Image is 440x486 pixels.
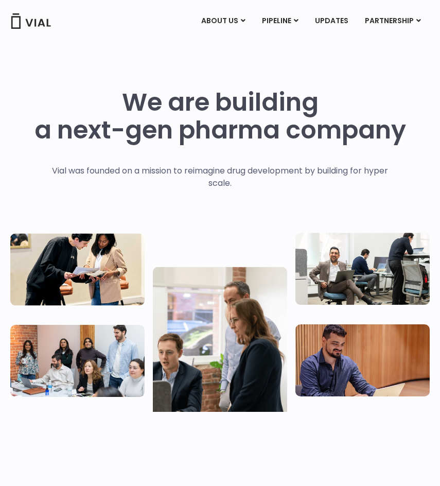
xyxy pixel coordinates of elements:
a: PARTNERSHIPMenu Toggle [357,12,429,30]
a: PIPELINEMenu Toggle [254,12,306,30]
img: Man working at a computer [295,324,430,396]
img: Vial Logo [10,13,51,29]
h1: We are building a next-gen pharma company [34,89,406,144]
img: Group of three people standing around a computer looking at the screen [153,267,287,422]
a: UPDATES [307,12,356,30]
img: Eight people standing and sitting in an office [10,325,145,397]
p: Vial was founded on a mission to reimagine drug development by building for hyper scale. [41,165,399,189]
img: Three people working in an office [295,233,430,305]
a: ABOUT USMenu Toggle [193,12,253,30]
img: Two people looking at a paper talking. [10,233,145,305]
